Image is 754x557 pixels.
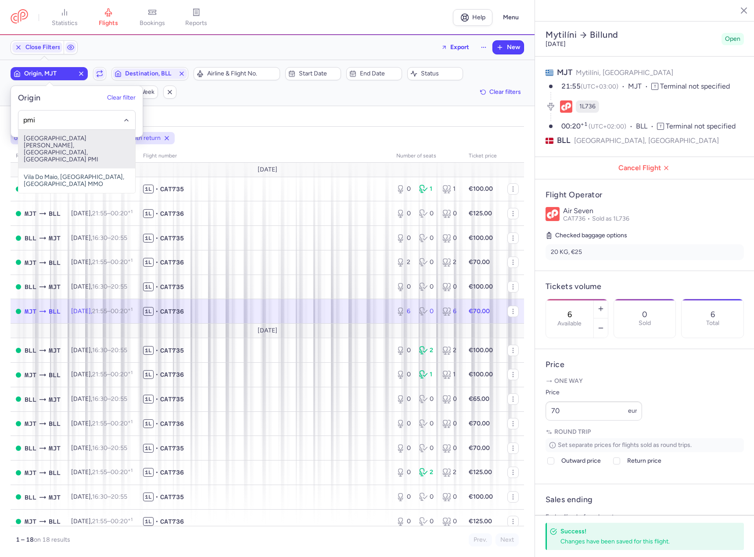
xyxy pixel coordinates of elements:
[143,234,154,243] span: 1L
[155,307,158,316] span: •
[160,234,184,243] span: CAT735
[92,210,107,217] time: 21:55
[442,468,458,477] div: 2
[25,443,36,453] span: BLL
[25,419,36,428] span: Mytilene International Airport, Mytilíni, Greece
[396,307,412,316] div: 6
[546,401,642,421] input: ---
[111,468,133,476] time: 00:20
[143,444,154,453] span: 1L
[71,420,133,427] span: [DATE],
[574,135,719,146] span: [GEOGRAPHIC_DATA], [GEOGRAPHIC_DATA]
[407,67,463,80] button: Status
[442,258,458,267] div: 2
[11,150,66,163] th: route
[557,320,582,327] label: Available
[143,258,154,267] span: 1L
[128,257,133,263] sup: +1
[396,185,412,193] div: 0
[111,493,127,500] time: 20:55
[23,115,131,125] input: -searchbox
[16,186,21,192] span: OPEN
[628,407,637,414] span: eur
[419,307,435,316] div: 0
[546,29,718,40] h2: Mytilíni Billund
[547,457,554,464] input: Outward price
[258,166,277,173] span: [DATE]
[71,493,127,500] span: [DATE],
[92,468,107,476] time: 21:55
[143,493,154,501] span: 1L
[560,527,725,536] h4: Success!
[613,457,620,464] input: Return price
[185,19,207,27] span: reports
[489,89,521,95] span: Clear filters
[711,310,715,319] p: 6
[155,282,158,291] span: •
[25,258,36,268] span: Mytilene International Airport, Mytilíni, Greece
[155,419,158,428] span: •
[130,8,174,27] a: bookings
[576,68,673,77] span: Mytilíni, [GEOGRAPHIC_DATA]
[419,395,435,403] div: 0
[130,134,161,143] span: with return
[207,70,277,77] span: Airline & Flight No.
[140,19,165,27] span: bookings
[396,234,412,243] div: 0
[155,209,158,218] span: •
[557,135,571,146] span: BLL
[285,67,341,80] button: Start date
[155,346,158,355] span: •
[25,346,36,355] span: Billund, Billund, Denmark
[469,518,492,525] strong: €125.00
[442,395,458,403] div: 0
[25,307,36,316] span: Mytilene International Airport, Mytilíni, Greece
[25,282,36,292] span: Billund, Billund, Denmark
[442,209,458,218] div: 0
[725,35,740,43] span: Open
[92,346,108,354] time: 16:30
[143,370,154,379] span: 1L
[469,533,492,546] button: Prev.
[442,185,458,193] div: 1
[92,420,133,427] span: –
[442,370,458,379] div: 1
[651,83,658,90] span: T
[493,41,524,54] button: New
[469,371,493,378] strong: €100.00
[563,207,744,215] p: Air Seven
[143,517,154,526] span: 1L
[160,493,184,501] span: CAT735
[299,70,338,77] span: Start date
[92,395,108,403] time: 16:30
[111,307,133,315] time: 00:20
[469,234,493,242] strong: €100.00
[49,493,61,502] span: Mytilene International Airport, Mytilíni, Greece
[472,14,485,21] span: Help
[155,370,158,379] span: •
[628,82,651,92] span: MJT
[155,493,158,501] span: •
[18,93,41,103] h5: Origin
[86,8,130,27] a: flights
[71,346,127,354] span: [DATE],
[419,468,435,477] div: 2
[128,370,133,375] sup: +1
[92,258,133,266] span: –
[111,283,127,290] time: 20:55
[128,419,133,425] sup: +1
[92,493,108,500] time: 16:30
[627,456,661,466] span: Return price
[706,320,719,327] p: Total
[160,346,184,355] span: CAT735
[111,67,189,80] button: Destination, BLL
[49,370,61,380] span: BLL
[469,283,493,290] strong: €100.00
[143,395,154,403] span: 1L
[11,9,28,25] a: CitizenPlane red outlined logo
[546,428,744,436] p: Round trip
[92,371,133,378] span: –
[155,185,158,193] span: •
[469,210,492,217] strong: €125.00
[419,370,435,379] div: 1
